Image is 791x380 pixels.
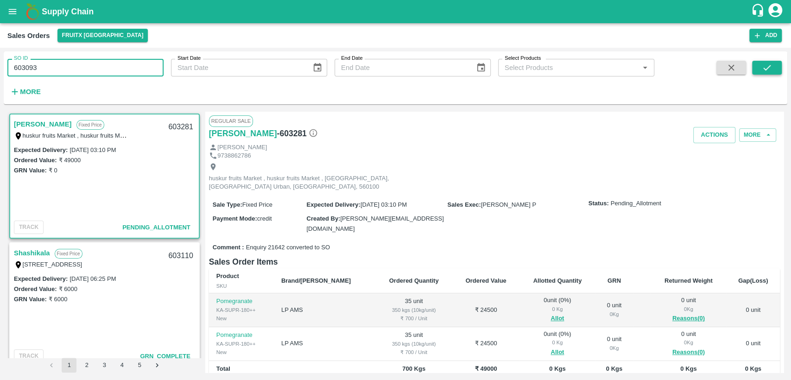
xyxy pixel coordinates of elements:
[533,277,582,284] b: Allotted Quantity
[216,297,266,306] p: Pomegranate
[14,146,68,153] label: Expected Delivery :
[375,293,453,327] td: 35 unit
[132,358,147,373] button: Go to page 5
[361,201,407,208] span: [DATE] 03:10 PM
[505,55,541,62] label: Select Products
[274,293,375,327] td: LP AMS
[58,285,77,292] label: ₹ 6000
[216,340,266,348] div: KA-SUPR-180++
[402,365,425,372] b: 700 Kgs
[209,255,780,268] h6: Sales Order Items
[150,358,165,373] button: Go to next page
[7,59,164,76] input: Enter SO ID
[335,59,468,76] input: End Date
[23,132,375,139] label: huskur fruits Market , huskur fruits Market , [GEOGRAPHIC_DATA], [GEOGRAPHIC_DATA] Urban, [GEOGRA...
[389,277,439,284] b: Ordered Quantity
[79,358,94,373] button: Go to page 2
[658,338,719,347] div: 0 Kg
[274,327,375,361] td: LP AMS
[739,128,776,142] button: More
[527,296,588,324] div: 0 unit ( 0 %)
[448,201,481,208] label: Sales Exec :
[14,247,50,259] a: Shashikala
[589,199,609,208] label: Status:
[62,358,76,373] button: page 1
[680,365,696,372] b: 0 Kgs
[658,313,719,324] button: Reasons(0)
[213,201,242,208] label: Sale Type :
[14,275,68,282] label: Expected Delivery :
[749,29,782,42] button: Add
[216,314,266,323] div: New
[114,358,129,373] button: Go to page 4
[216,348,266,356] div: New
[658,347,719,358] button: Reasons(0)
[2,1,23,22] button: open drawer
[209,127,277,140] a: [PERSON_NAME]
[281,277,351,284] b: Brand/[PERSON_NAME]
[42,5,751,18] a: Supply Chain
[551,313,564,324] button: Allot
[767,2,784,21] div: account of current user
[726,293,780,327] td: 0 unit
[23,2,42,21] img: logo
[309,59,326,76] button: Choose date
[383,306,445,314] div: 350 kgs (10kg/unit)
[466,277,506,284] b: Ordered Value
[242,201,272,208] span: Fixed Price
[216,306,266,314] div: KA-SUPR-180++
[549,365,565,372] b: 0 Kgs
[14,55,28,62] label: SO ID
[527,305,588,313] div: 0 Kg
[658,305,719,313] div: 0 Kg
[209,174,418,191] p: huskur fruits Market , huskur fruits Market , [GEOGRAPHIC_DATA], [GEOGRAPHIC_DATA] Urban, [GEOGRA...
[527,338,588,347] div: 0 Kg
[7,30,50,42] div: Sales Orders
[42,7,94,16] b: Supply Chain
[603,301,626,318] div: 0 unit
[603,344,626,352] div: 0 Kg
[140,353,190,360] span: GRN_Complete
[306,215,443,232] span: [PERSON_NAME][EMAIL_ADDRESS][DOMAIN_NAME]
[43,358,166,373] nav: pagination navigation
[58,157,81,164] label: ₹ 49000
[383,340,445,348] div: 350 kgs (10kg/unit)
[453,293,519,327] td: ₹ 24500
[383,314,445,323] div: ₹ 700 / Unit
[216,365,230,372] b: Total
[217,143,267,152] p: [PERSON_NAME]
[453,327,519,361] td: ₹ 24500
[693,127,735,143] button: Actions
[726,327,780,361] td: 0 unit
[341,55,362,62] label: End Date
[20,88,41,95] strong: More
[171,59,305,76] input: Start Date
[738,277,768,284] b: Gap(Loss)
[475,365,497,372] b: ₹ 49000
[527,330,588,358] div: 0 unit ( 0 %)
[501,62,636,74] input: Select Products
[306,201,360,208] label: Expected Delivery :
[70,146,116,153] label: [DATE] 03:10 PM
[213,215,257,222] label: Payment Mode :
[217,152,251,160] p: 9738862786
[375,327,453,361] td: 35 unit
[611,199,661,208] span: Pending_Allotment
[603,310,626,318] div: 0 Kg
[213,243,244,252] label: Comment :
[49,167,57,174] label: ₹ 0
[664,277,713,284] b: Returned Weight
[246,243,330,252] span: Enquiry 21642 converted to SO
[76,120,104,130] p: Fixed Price
[658,330,719,358] div: 0 unit
[70,275,116,282] label: [DATE] 06:25 PM
[306,215,340,222] label: Created By :
[658,296,719,324] div: 0 unit
[216,272,239,279] b: Product
[277,127,318,140] h6: - 603281
[551,347,564,358] button: Allot
[23,261,82,268] label: [STREET_ADDRESS]
[745,365,761,372] b: 0 Kgs
[177,55,201,62] label: Start Date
